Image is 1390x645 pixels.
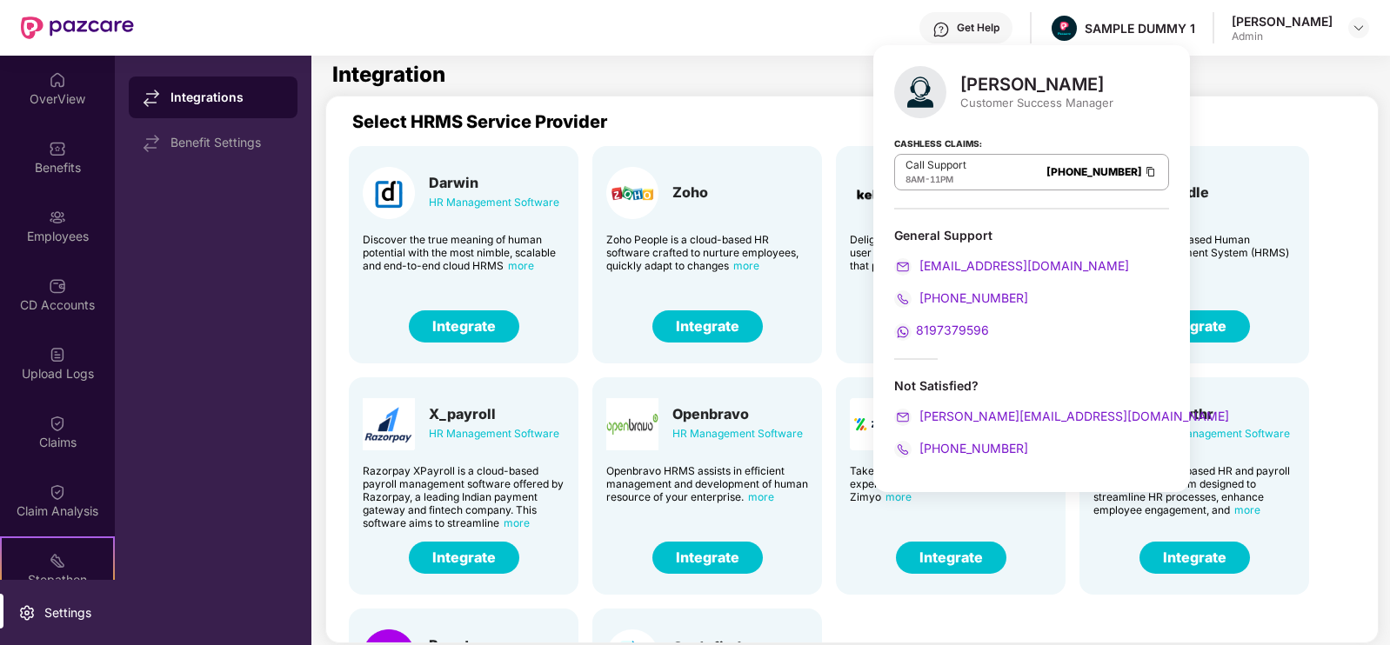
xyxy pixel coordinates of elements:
span: more [748,490,774,503]
img: svg+xml;base64,PHN2ZyBpZD0iQ2xhaW0iIHhtbG5zPSJodHRwOi8vd3d3LnczLm9yZy8yMDAwL3N2ZyIgd2lkdGg9IjIwIi... [49,483,66,501]
div: General Support [894,227,1169,243]
a: 8197379596 [894,322,989,337]
a: [PHONE_NUMBER] [894,441,1028,455]
div: Take control of your HR operations & experience the difference with Zimyo [850,464,1052,503]
div: Admin [1232,30,1333,43]
div: X_payroll [429,405,559,422]
div: HR Management Software [1159,424,1290,443]
img: svg+xml;base64,PHN2ZyB4bWxucz0iaHR0cDovL3d3dy53My5vcmcvMjAwMC9zdmciIHdpZHRoPSIyMCIgaGVpZ2h0PSIyMC... [894,409,912,426]
span: more [733,259,759,272]
button: Integrate [652,310,763,342]
div: Settings [39,604,97,622]
div: [PERSON_NAME] [1232,13,1333,30]
span: more [504,516,530,529]
img: Card Logo [606,167,658,219]
div: Not Satisfied? [894,377,1169,394]
div: Benefit Settings [170,136,284,150]
div: SAMPLE DUMMY 1 [1085,20,1195,37]
div: Darwin [429,174,559,191]
div: Greythr [1159,405,1290,422]
img: Card Logo [850,398,902,450]
div: Zoho People is a cloud-based HR software crafted to nurture employees, quickly adapt to changes [606,233,808,272]
div: Greythr is a cloud-based HR and payroll management system designed to streamline HR processes, en... [1093,464,1295,516]
img: svg+xml;base64,PHN2ZyB4bWxucz0iaHR0cDovL3d3dy53My5vcmcvMjAwMC9zdmciIHdpZHRoPSIxNy44MzIiIGhlaWdodD... [143,135,160,152]
div: Openbravo [672,405,803,422]
span: [PHONE_NUMBER] [916,290,1028,305]
button: Integrate [1139,310,1250,342]
div: Get Help [957,21,999,35]
h1: Integration [332,64,445,85]
div: Delight your employees with an innate user experience through Keka HRMS that piques their curiosity [850,233,1052,272]
span: more [508,259,534,272]
span: more [885,490,912,503]
img: svg+xml;base64,PHN2ZyBpZD0iRW1wbG95ZWVzIiB4bWxucz0iaHR0cDovL3d3dy53My5vcmcvMjAwMC9zdmciIHdpZHRoPS... [49,209,66,226]
img: svg+xml;base64,PHN2ZyBpZD0iRHJvcGRvd24tMzJ4MzIiIHhtbG5zPSJodHRwOi8vd3d3LnczLm9yZy8yMDAwL3N2ZyIgd2... [1352,21,1366,35]
div: HR Management Software [429,424,559,443]
button: Integrate [409,542,519,574]
span: more [1234,503,1260,516]
button: Integrate [652,542,763,574]
img: svg+xml;base64,PHN2ZyBpZD0iQ2xhaW0iIHhtbG5zPSJodHRwOi8vd3d3LnczLm9yZy8yMDAwL3N2ZyIgd2lkdGg9IjIwIi... [49,415,66,432]
img: Card Logo [363,398,415,450]
a: [PERSON_NAME][EMAIL_ADDRESS][DOMAIN_NAME] [894,409,1229,423]
div: Integrations [170,89,284,106]
div: General Support [894,227,1169,341]
div: Discover the true meaning of human potential with the most nimble, scalable and end-to-end cloud ... [363,233,565,272]
a: [PHONE_NUMBER] [894,290,1028,305]
a: [EMAIL_ADDRESS][DOMAIN_NAME] [894,258,1129,273]
div: - [906,172,966,186]
img: svg+xml;base64,PHN2ZyB4bWxucz0iaHR0cDovL3d3dy53My5vcmcvMjAwMC9zdmciIHdpZHRoPSIyMCIgaGVpZ2h0PSIyMC... [894,441,912,458]
button: Integrate [896,542,1006,574]
div: [PERSON_NAME] [960,74,1113,95]
span: [EMAIL_ADDRESS][DOMAIN_NAME] [916,258,1129,273]
img: svg+xml;base64,PHN2ZyB4bWxucz0iaHR0cDovL3d3dy53My5vcmcvMjAwMC9zdmciIHdpZHRoPSIyMCIgaGVpZ2h0PSIyMC... [894,323,912,341]
img: svg+xml;base64,PHN2ZyBpZD0iQmVuZWZpdHMiIHhtbG5zPSJodHRwOi8vd3d3LnczLm9yZy8yMDAwL3N2ZyIgd2lkdGg9Ij... [49,140,66,157]
img: svg+xml;base64,PHN2ZyB4bWxucz0iaHR0cDovL3d3dy53My5vcmcvMjAwMC9zdmciIHdpZHRoPSIyMCIgaGVpZ2h0PSIyMC... [894,290,912,308]
img: Clipboard Icon [1144,164,1158,179]
div: HR Management Software [429,193,559,212]
img: svg+xml;base64,PHN2ZyBpZD0iQ0RfQWNjb3VudHMiIGRhdGEtbmFtZT0iQ0QgQWNjb3VudHMiIHhtbG5zPSJodHRwOi8vd3... [49,277,66,295]
img: New Pazcare Logo [21,17,134,39]
img: svg+xml;base64,PHN2ZyB4bWxucz0iaHR0cDovL3d3dy53My5vcmcvMjAwMC9zdmciIHdpZHRoPSIyMCIgaGVpZ2h0PSIyMC... [894,258,912,276]
strong: Cashless Claims: [894,133,982,152]
div: Qandle is a cloud-based Human Resource Management System (HRMS) that provides [1093,233,1295,272]
div: Customer Success Manager [960,95,1113,110]
img: Card Logo [363,167,415,219]
p: Call Support [906,158,966,172]
div: HR Management Software [672,424,803,443]
img: svg+xml;base64,PHN2ZyBpZD0iU2V0dGluZy0yMHgyMCIgeG1sbnM9Imh0dHA6Ly93d3cudzMub3JnLzIwMDAvc3ZnIiB3aW... [18,604,36,622]
span: [PHONE_NUMBER] [916,441,1028,455]
span: 8AM [906,174,925,184]
img: svg+xml;base64,PHN2ZyB4bWxucz0iaHR0cDovL3d3dy53My5vcmcvMjAwMC9zdmciIHhtbG5zOnhsaW5rPSJodHRwOi8vd3... [894,66,946,118]
img: Card Logo [850,167,902,219]
div: Openbravo HRMS assists in efficient management and development of human resource of your enterprise. [606,464,808,503]
button: Integrate [409,310,519,342]
span: 8197379596 [916,322,989,337]
img: svg+xml;base64,PHN2ZyBpZD0iVXBsb2FkX0xvZ3MiIGRhdGEtbmFtZT0iVXBsb2FkIExvZ3MiIHhtbG5zPSJodHRwOi8vd3... [49,346,66,363]
div: Not Satisfied? [894,377,1169,458]
button: Integrate [1139,542,1250,574]
a: [PHONE_NUMBER] [1046,165,1142,178]
div: Stepathon [2,571,113,588]
img: svg+xml;base64,PHN2ZyBpZD0iSGVscC0zMngzMiIgeG1sbnM9Imh0dHA6Ly93d3cudzMub3JnLzIwMDAvc3ZnIiB3aWR0aD... [932,21,950,38]
span: 11PM [930,174,953,184]
div: Zoho [672,183,708,201]
img: svg+xml;base64,PHN2ZyB4bWxucz0iaHR0cDovL3d3dy53My5vcmcvMjAwMC9zdmciIHdpZHRoPSIyMSIgaGVpZ2h0PSIyMC... [49,552,66,569]
span: [PERSON_NAME][EMAIL_ADDRESS][DOMAIN_NAME] [916,409,1229,423]
img: Pazcare_Alternative_logo-01-01.png [1052,16,1077,41]
img: svg+xml;base64,PHN2ZyBpZD0iSG9tZSIgeG1sbnM9Imh0dHA6Ly93d3cudzMub3JnLzIwMDAvc3ZnIiB3aWR0aD0iMjAiIG... [49,71,66,89]
img: svg+xml;base64,PHN2ZyB4bWxucz0iaHR0cDovL3d3dy53My5vcmcvMjAwMC9zdmciIHdpZHRoPSIxNy44MzIiIGhlaWdodD... [143,90,160,107]
div: Razorpay XPayroll is a cloud-based payroll management software offered by Razorpay, a leading Ind... [363,464,565,529]
img: Card Logo [606,398,658,450]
